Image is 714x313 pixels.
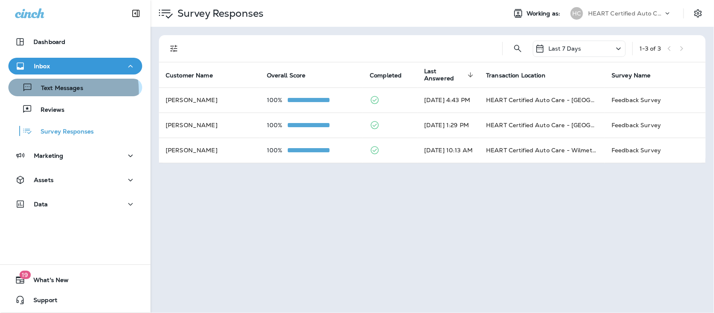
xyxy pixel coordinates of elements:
button: Search Survey Responses [509,40,526,57]
span: Working as: [527,10,562,17]
span: Overall Score [267,72,317,79]
p: Inbox [34,63,50,69]
td: [DATE] 1:29 PM [417,113,479,138]
p: Text Messages [33,85,83,92]
span: What's New [25,277,69,287]
td: [DATE] 10:13 AM [417,138,479,163]
td: [PERSON_NAME] [159,113,260,138]
span: Support [25,297,57,307]
button: Support [8,292,142,308]
td: Feedback Survey [605,87,706,113]
span: Transaction Location [486,72,556,79]
span: Customer Name [166,72,224,79]
button: 19What's New [8,272,142,288]
span: Completed [370,72,412,79]
span: 19 [19,271,31,279]
p: HEART Certified Auto Care [588,10,663,17]
button: Collapse Sidebar [124,5,148,22]
button: Survey Responses [8,122,142,140]
p: 100% [267,97,288,103]
p: Last 7 Days [548,45,581,52]
span: Last Answered [424,68,465,82]
td: HEART Certified Auto Care - Wilmette [479,138,605,163]
span: Transaction Location [486,72,545,79]
span: Survey Name [612,72,651,79]
td: [PERSON_NAME] [159,138,260,163]
span: Last Answered [424,68,476,82]
p: Marketing [34,152,63,159]
button: Dashboard [8,33,142,50]
td: [PERSON_NAME] [159,87,260,113]
button: Text Messages [8,79,142,96]
span: Customer Name [166,72,213,79]
span: Survey Name [612,72,662,79]
button: Assets [8,172,142,188]
button: Reviews [8,100,142,118]
p: Reviews [32,106,64,114]
p: Dashboard [33,38,65,45]
td: HEART Certified Auto Care - [GEOGRAPHIC_DATA] [479,87,605,113]
p: Survey Responses [174,7,264,20]
button: Marketing [8,147,142,164]
button: Filters [166,40,182,57]
td: Feedback Survey [605,138,706,163]
td: [DATE] 4:43 PM [417,87,479,113]
span: Completed [370,72,402,79]
button: Inbox [8,58,142,74]
p: Survey Responses [32,128,94,136]
div: 1 - 3 of 3 [640,45,661,52]
button: Data [8,196,142,213]
p: Assets [34,177,54,183]
span: Overall Score [267,72,306,79]
p: 100% [267,147,288,154]
p: Data [34,201,48,208]
p: 100% [267,122,288,128]
td: HEART Certified Auto Care - [GEOGRAPHIC_DATA] [479,113,605,138]
button: Settings [691,6,706,21]
td: Feedback Survey [605,113,706,138]
div: HC [571,7,583,20]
